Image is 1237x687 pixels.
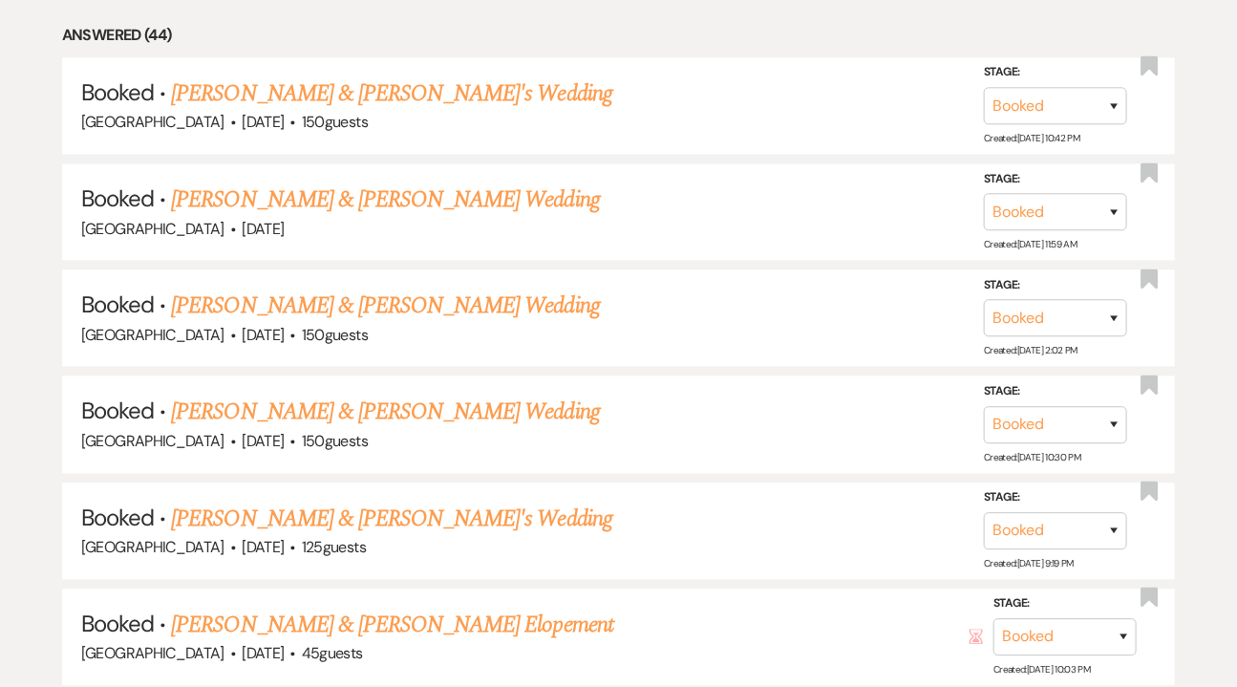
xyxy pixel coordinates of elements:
[242,112,284,132] span: [DATE]
[81,325,224,345] span: [GEOGRAPHIC_DATA]
[242,325,284,345] span: [DATE]
[242,643,284,663] span: [DATE]
[81,183,154,213] span: Booked
[81,396,154,425] span: Booked
[62,23,1176,48] li: Answered (44)
[81,431,224,451] span: [GEOGRAPHIC_DATA]
[993,663,1090,676] span: Created: [DATE] 10:03 PM
[81,609,154,638] span: Booked
[242,431,284,451] span: [DATE]
[984,169,1127,190] label: Stage:
[984,132,1079,144] span: Created: [DATE] 10:42 PM
[984,62,1127,83] label: Stage:
[242,537,284,557] span: [DATE]
[984,557,1074,569] span: Created: [DATE] 9:19 PM
[984,487,1127,508] label: Stage:
[171,76,612,111] a: [PERSON_NAME] & [PERSON_NAME]'s Wedding
[81,219,224,239] span: [GEOGRAPHIC_DATA]
[242,219,284,239] span: [DATE]
[81,77,154,107] span: Booked
[302,325,368,345] span: 150 guests
[984,381,1127,402] label: Stage:
[302,643,363,663] span: 45 guests
[984,344,1077,356] span: Created: [DATE] 2:02 PM
[984,450,1080,462] span: Created: [DATE] 10:30 PM
[81,643,224,663] span: [GEOGRAPHIC_DATA]
[171,289,599,323] a: [PERSON_NAME] & [PERSON_NAME] Wedding
[81,112,224,132] span: [GEOGRAPHIC_DATA]
[81,503,154,532] span: Booked
[984,238,1077,250] span: Created: [DATE] 11:59 AM
[171,608,613,642] a: [PERSON_NAME] & [PERSON_NAME] Elopement
[302,431,368,451] span: 150 guests
[171,395,599,429] a: [PERSON_NAME] & [PERSON_NAME] Wedding
[81,290,154,319] span: Booked
[171,182,599,217] a: [PERSON_NAME] & [PERSON_NAME] Wedding
[302,112,368,132] span: 150 guests
[302,537,366,557] span: 125 guests
[81,537,224,557] span: [GEOGRAPHIC_DATA]
[171,502,612,536] a: [PERSON_NAME] & [PERSON_NAME]'s Wedding
[984,275,1127,296] label: Stage:
[993,593,1137,614] label: Stage:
